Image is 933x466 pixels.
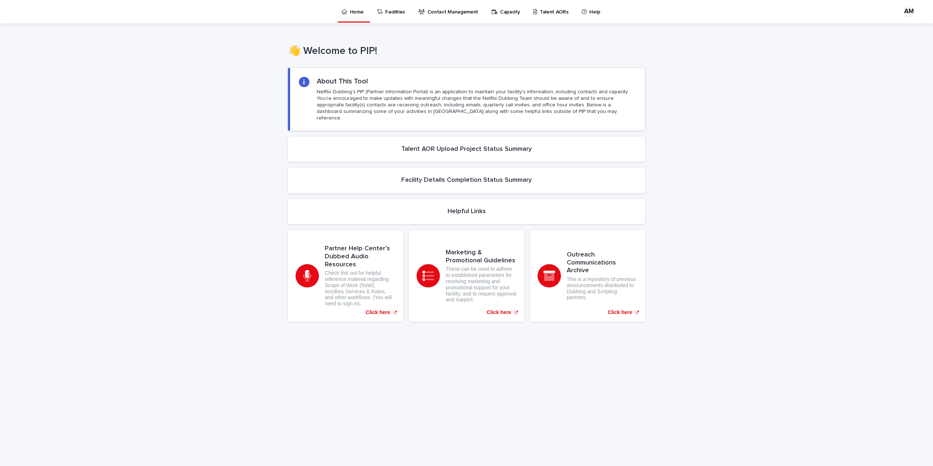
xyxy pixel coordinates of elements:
[608,309,632,316] p: Click here
[325,245,395,269] h3: Partner Help Center’s Dubbed Audio Resources
[530,230,645,322] a: Click here
[288,45,645,58] h1: 👋 Welcome to PIP!
[567,251,637,275] h3: Outreach Communications Archive
[487,309,511,316] p: Click here
[288,230,403,322] a: Click here
[446,249,516,265] h3: Marketing & Promotional Guidelines
[317,77,368,86] h2: About This Tool
[366,309,390,316] p: Click here
[409,230,524,322] a: Click here
[446,266,516,303] p: These can be used to adhere to established parameters for receiving marketing and promotional sup...
[317,89,636,122] p: Netflix Dubbing's PIP (Partner Information Portal) is an application to maintain your facility's ...
[903,6,915,17] div: AM
[325,270,395,307] p: Check this out for helpful reference material regarding Scope of Work (SoW), Ancillary Services &...
[448,208,486,216] h2: Helpful Links
[401,176,532,184] h2: Facility Details Completion Status Summary
[567,276,637,301] p: This is a repository of previous announcements distributed to Dubbing and Scripting partners.
[401,145,532,153] h2: Talent AOR Upload Project Status Summary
